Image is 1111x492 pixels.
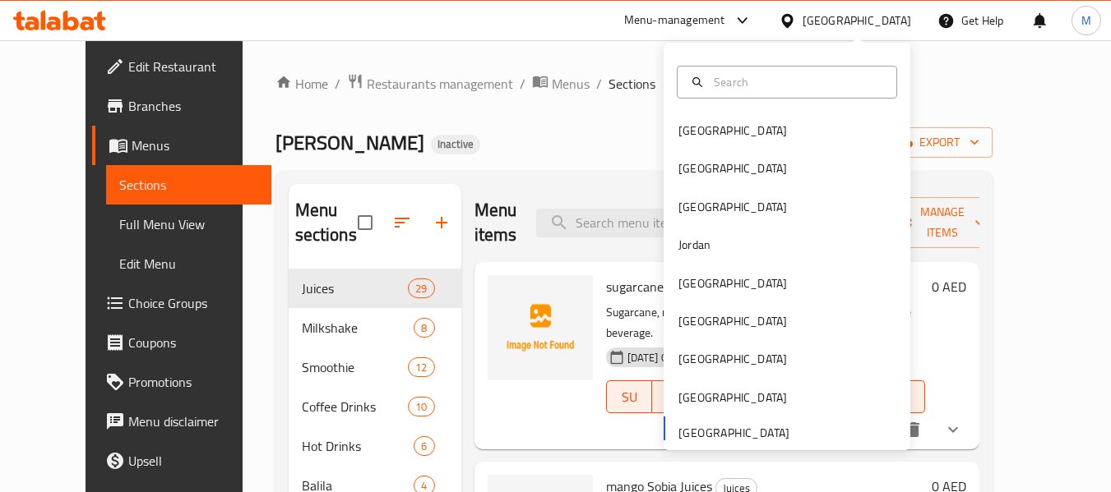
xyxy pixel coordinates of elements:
[302,357,409,377] span: Smoothie
[289,426,461,466] div: Hot Drinks6
[414,439,433,454] span: 6
[803,11,911,30] div: [GEOGRAPHIC_DATA]
[414,320,433,336] span: 8
[409,281,433,297] span: 29
[92,283,271,323] a: Choice Groups
[128,333,258,352] span: Coupons
[409,360,433,375] span: 12
[678,159,787,177] div: [GEOGRAPHIC_DATA]
[347,73,513,94] a: Restaurants management
[409,399,433,415] span: 10
[92,441,271,481] a: Upsell
[900,132,979,153] span: export
[624,11,725,30] div: Menu-management
[431,135,480,154] div: Inactive
[302,318,414,338] span: Milkshake
[367,74,513,94] span: Restaurants management
[408,357,434,377] div: items
[894,410,933,449] button: delete
[106,205,271,244] a: Full Menu View
[652,380,697,413] button: MO
[408,397,434,416] div: items
[1081,11,1091,30] span: M
[900,202,984,243] span: Manage items
[348,205,382,240] span: Select all sections
[128,372,258,392] span: Promotions
[275,124,424,161] span: [PERSON_NAME]
[488,275,593,380] img: sugarcane Sobia Juices
[552,74,590,94] span: Menus
[132,136,258,155] span: Menus
[596,74,602,94] li: /
[943,420,963,439] svg: Show Choices
[335,74,340,94] li: /
[92,126,271,165] a: Menus
[707,73,886,91] input: Search
[431,137,480,151] span: Inactive
[678,350,787,368] div: [GEOGRAPHIC_DATA]
[275,74,328,94] a: Home
[606,302,925,343] p: Sugarcane, milk, rice flour, water, sugar create this sweet white beverage.
[289,387,461,426] div: Coffee Drinks10
[609,74,655,94] span: Sections
[474,198,517,247] h2: Menu items
[92,86,271,126] a: Branches
[119,214,258,234] span: Full Menu View
[606,274,732,299] span: sugarcane Sobia Juices
[119,254,258,274] span: Edit Menu
[414,436,434,456] div: items
[887,197,998,248] button: Manage items
[295,198,358,247] h2: Menu sections
[678,389,787,407] div: [GEOGRAPHIC_DATA]
[106,165,271,205] a: Sections
[422,203,461,242] button: Add section
[382,203,422,242] span: Sort sections
[302,397,409,416] span: Coffee Drinks
[289,308,461,347] div: Milkshake8
[659,385,691,409] span: MO
[408,278,434,298] div: items
[106,244,271,283] a: Edit Menu
[606,380,652,413] button: SU
[128,57,258,76] span: Edit Restaurant
[289,269,461,308] div: Juices29
[621,350,712,366] span: [DATE] 03:17 AM
[536,209,730,237] input: search
[520,74,525,94] li: /
[613,385,646,409] span: SU
[128,412,258,431] span: Menu disclaimer
[886,127,993,158] button: export
[532,73,590,94] a: Menus
[678,122,787,140] div: [GEOGRAPHIC_DATA]
[302,278,409,298] span: Juices
[302,436,414,456] span: Hot Drinks
[128,293,258,313] span: Choice Groups
[678,274,787,292] div: [GEOGRAPHIC_DATA]
[933,410,973,449] button: show more
[92,323,271,362] a: Coupons
[678,198,787,216] div: [GEOGRAPHIC_DATA]
[92,402,271,441] a: Menu disclaimer
[92,362,271,402] a: Promotions
[128,96,258,116] span: Branches
[128,451,258,471] span: Upsell
[414,318,434,338] div: items
[932,275,966,298] h6: 0 AED
[678,312,787,330] div: [GEOGRAPHIC_DATA]
[92,47,271,86] a: Edit Restaurant
[289,347,461,387] div: Smoothie12
[678,236,711,254] div: Jordan
[119,175,258,195] span: Sections
[275,73,993,94] nav: breadcrumb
